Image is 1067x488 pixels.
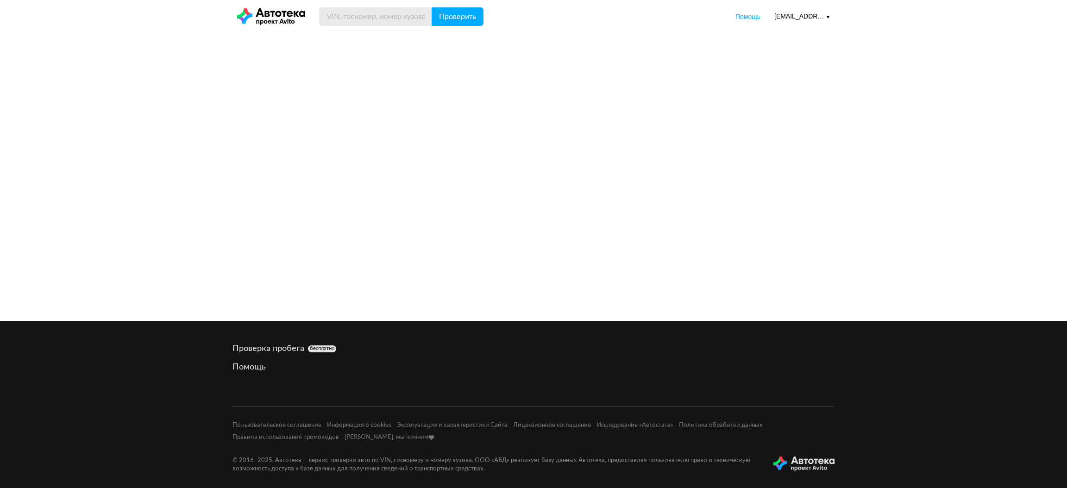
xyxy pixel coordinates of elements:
[232,362,835,373] a: Помощь
[735,12,760,21] a: Помощь
[327,421,391,430] a: Информация о cookies
[397,421,508,430] a: Эксплуатация и характеристики Сайта
[345,433,434,442] a: [PERSON_NAME], мы помним
[774,12,830,21] div: [EMAIL_ADDRESS][DOMAIN_NAME]
[232,421,321,430] a: Пользовательское соглашение
[232,343,835,354] a: Проверка пробегабесплатно
[310,345,334,352] span: бесплатно
[232,433,339,442] a: Правила использования промокодов
[679,421,763,430] a: Политика обработки данных
[432,7,483,26] button: Проверить
[439,13,476,20] span: Проверить
[319,7,432,26] input: VIN, госномер, номер кузова
[735,13,760,20] span: Помощь
[232,457,759,473] p: © 2016– 2025 . Автотека — сервис проверки авто по VIN, госномеру и номеру кузова. ООО «АБД» реали...
[513,421,591,430] a: Лицензионное соглашение
[773,457,835,471] img: tWS6KzJlK1XUpy65r7uaHVIs4JI6Dha8Nraz9T2hA03BhoCc4MtbvZCxBLwJIh+mQSIAkLBJpqMoKVdP8sONaFJLCz6I0+pu7...
[596,421,673,430] a: Исследование «Автостата»
[232,343,835,354] div: Проверка пробега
